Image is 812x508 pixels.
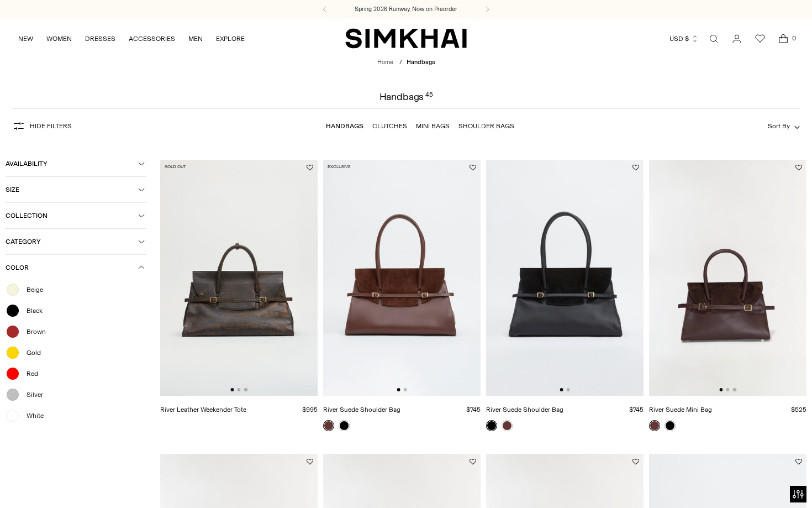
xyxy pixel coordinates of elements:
[669,27,699,51] button: USD $
[567,388,570,391] button: Go to slide 2
[377,58,435,67] nav: breadcrumbs
[407,59,435,66] span: Handbags
[649,160,806,396] img: River Suede Mini Bag
[632,458,639,465] button: Add to Wishlist
[6,255,146,280] button: Color
[85,27,115,51] a: DRESSES
[6,212,138,219] span: Collection
[326,114,514,138] nav: Linked collections
[20,285,43,295] span: Beige
[6,229,146,254] button: Category
[789,33,799,43] span: 0
[323,160,481,396] img: River Suede Shoulder Bag
[345,28,467,49] a: SIMKHAI
[307,164,313,171] button: Add to Wishlist
[726,388,729,391] button: Go to slide 2
[46,27,72,51] a: WOMEN
[379,92,433,102] h1: Handbags
[486,160,644,396] img: River Suede Shoulder Bag
[129,27,175,51] a: ACCESSORIES
[795,164,802,171] button: Add to Wishlist
[6,151,146,176] button: Availability
[404,388,407,391] button: Go to slide 2
[160,160,318,396] img: River Leather Weekender Tote
[20,411,44,421] span: White
[425,92,433,102] div: 45
[20,369,38,379] span: Red
[244,388,247,391] button: Go to slide 3
[6,264,138,271] span: Color
[30,122,72,130] span: Hide filters
[733,388,736,391] button: Go to slide 3
[18,27,33,51] a: NEW
[20,390,43,400] span: Silver
[323,406,400,413] a: River Suede Shoulder Bag
[12,117,72,135] button: Hide filters
[188,27,203,51] a: MEN
[230,388,234,391] button: Go to slide 1
[6,238,138,245] span: Category
[416,122,450,130] a: Mini Bags
[20,348,41,358] span: Gold
[632,164,639,171] button: Add to Wishlist
[486,406,563,413] a: River Suede Shoulder Bag
[560,388,563,391] button: Go to slide 1
[719,388,723,391] button: Go to slide 1
[6,203,146,228] button: Collection
[6,177,146,202] button: Size
[795,458,802,465] button: Add to Wishlist
[20,327,46,337] span: Brown
[377,59,393,66] a: Home
[649,406,712,413] a: River Suede Mini Bag
[772,28,794,50] a: Open cart modal
[307,458,313,465] button: Add to Wishlist
[6,160,138,167] span: Availability
[768,120,800,132] button: Sort By
[749,28,771,50] a: Wishlist
[703,28,725,50] a: Open search modal
[458,122,514,130] a: Shoulder Bags
[372,122,407,130] a: Clutches
[160,406,246,413] a: River Leather Weekender Tote
[326,122,363,130] a: Handbags
[237,388,240,391] button: Go to slide 2
[6,186,138,193] span: Size
[20,306,43,316] span: Black
[397,388,400,391] button: Go to slide 1
[9,466,111,499] iframe: Sign Up via Text for Offers
[768,122,790,130] span: Sort By
[726,28,748,50] a: Go to the account page
[470,164,476,171] button: Add to Wishlist
[355,5,457,14] a: Spring 2026 Runway, Now on Preorder
[216,27,245,51] a: EXPLORE
[470,458,476,465] button: Add to Wishlist
[399,58,402,67] div: /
